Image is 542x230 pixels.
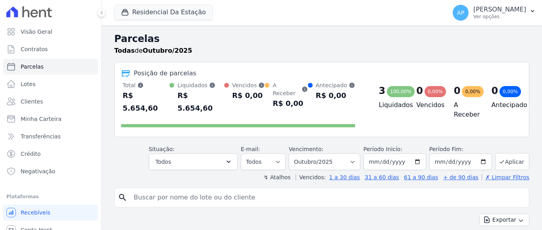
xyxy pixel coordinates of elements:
[473,13,526,20] p: Ver opções
[454,100,479,119] h4: A Receber
[3,41,98,57] a: Contratos
[491,84,498,97] div: 0
[156,157,171,167] span: Todos
[21,115,62,123] span: Minha Carteira
[114,46,192,56] p: de
[500,86,521,97] div: 0,00%
[3,128,98,144] a: Transferências
[273,97,308,110] div: R$ 0,00
[404,174,438,180] a: 61 a 90 dias
[273,81,308,97] div: A Receber
[3,24,98,40] a: Visão Geral
[114,32,529,46] h2: Parcelas
[3,76,98,92] a: Lotes
[177,89,224,115] div: R$ 5.654,60
[149,146,175,152] label: Situação:
[3,163,98,179] a: Negativação
[446,2,542,24] button: AP [PERSON_NAME] Ver opções
[21,63,44,71] span: Parcelas
[457,10,464,15] span: AP
[21,150,41,158] span: Crédito
[316,81,355,89] div: Antecipado
[21,209,50,217] span: Recebíveis
[316,89,355,102] div: R$ 0,00
[289,146,323,152] label: Vencimento:
[232,89,265,102] div: R$ 0,00
[387,86,414,97] div: 100,00%
[443,174,479,180] a: + de 90 dias
[479,214,529,226] button: Exportar
[232,81,265,89] div: Vencidos
[425,86,446,97] div: 0,00%
[379,100,404,110] h4: Liquidados
[21,167,56,175] span: Negativação
[429,145,492,153] label: Período Fim:
[21,98,43,105] span: Clientes
[473,6,526,13] p: [PERSON_NAME]
[454,84,461,97] div: 0
[123,81,169,89] div: Total
[263,174,290,180] label: ↯ Atalhos
[3,111,98,127] a: Minha Carteira
[482,174,529,180] a: ✗ Limpar Filtros
[149,153,238,170] button: Todos
[21,28,52,36] span: Visão Geral
[363,146,402,152] label: Período Inicío:
[329,174,360,180] a: 1 a 30 dias
[462,86,483,97] div: 0,00%
[123,89,169,115] div: R$ 5.654,60
[416,100,441,110] h4: Vencidos
[6,192,95,201] div: Plataformas
[379,84,386,97] div: 3
[118,193,127,202] i: search
[365,174,399,180] a: 31 a 60 dias
[3,94,98,109] a: Clientes
[21,45,48,53] span: Contratos
[114,47,135,54] strong: Todas
[129,190,526,205] input: Buscar por nome do lote ou do cliente
[21,132,61,140] span: Transferências
[3,146,98,162] a: Crédito
[21,80,36,88] span: Lotes
[143,47,192,54] strong: Outubro/2025
[3,59,98,75] a: Parcelas
[241,146,260,152] label: E-mail:
[3,205,98,220] a: Recebíveis
[491,100,516,110] h4: Antecipado
[296,174,326,180] label: Vencidos:
[114,5,213,20] button: Residencial Da Estação
[416,84,423,97] div: 0
[495,153,529,170] button: Aplicar
[134,69,196,78] div: Posição de parcelas
[177,81,224,89] div: Liquidados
